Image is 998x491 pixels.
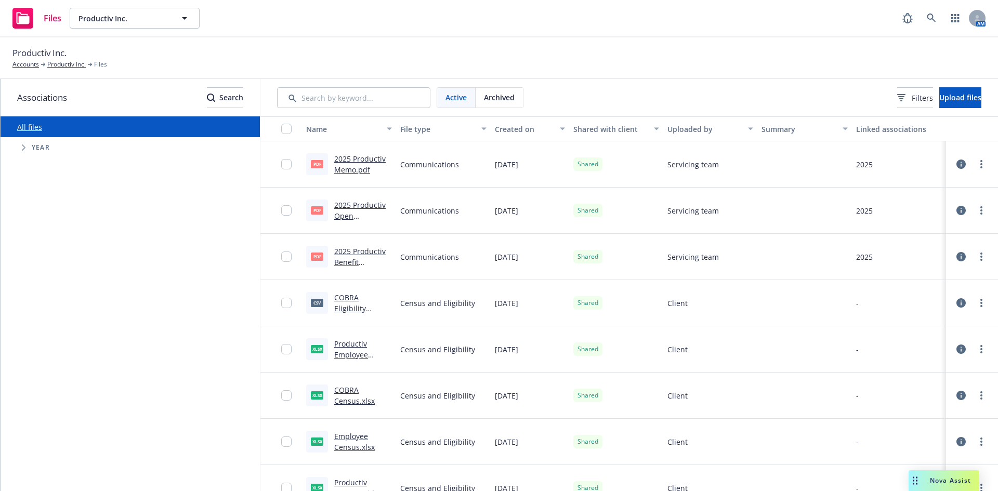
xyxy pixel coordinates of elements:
a: Accounts [12,60,39,69]
span: [DATE] [495,205,518,216]
span: Client [667,298,688,309]
a: more [975,204,988,217]
button: Uploaded by [663,116,757,141]
a: more [975,250,988,263]
input: Toggle Row Selected [281,159,292,169]
div: Created on [495,124,554,135]
input: Select all [281,124,292,134]
span: Filters [897,92,933,103]
input: Toggle Row Selected [281,390,292,401]
span: Client [667,390,688,401]
div: - [856,344,859,355]
div: Summary [761,124,836,135]
a: more [975,297,988,309]
button: File type [396,116,490,141]
div: - [856,436,859,447]
a: more [975,435,988,448]
span: Associations [17,91,67,104]
div: Name [306,124,380,135]
input: Toggle Row Selected [281,344,292,354]
span: Census and Eligibility [400,298,475,309]
a: Productiv Inc. [47,60,86,69]
span: Upload files [939,92,981,102]
span: Shared [577,437,598,446]
span: pdf [311,253,323,260]
a: COBRA Eligibility File.csv [334,293,366,324]
button: SearchSearch [207,87,243,108]
span: Filters [912,92,933,103]
a: Switch app [945,8,966,29]
span: Census and Eligibility [400,436,475,447]
span: pdf [311,160,323,168]
span: [DATE] [495,390,518,401]
a: more [975,158,988,170]
span: [DATE] [495,344,518,355]
input: Search by keyword... [277,87,430,108]
input: Toggle Row Selected [281,436,292,447]
span: Shared [577,344,598,354]
a: 2025 Productiv Memo.pdf [334,154,386,175]
button: Productiv Inc. [70,8,200,29]
div: Linked associations [856,124,942,135]
div: - [856,390,859,401]
span: Active [445,92,467,103]
button: Linked associations [852,116,946,141]
span: xlsx [311,391,323,399]
div: 2025 [856,159,873,170]
span: Servicing team [667,205,719,216]
div: Tree Example [1,137,260,158]
span: Productiv Inc. [12,46,67,60]
a: Employee Census.xlsx [334,431,375,452]
span: Shared [577,391,598,400]
div: Shared with client [573,124,648,135]
span: pdf [311,206,323,214]
button: Filters [897,87,933,108]
input: Toggle Row Selected [281,205,292,216]
span: Client [667,436,688,447]
div: Search [207,88,243,108]
span: [DATE] [495,159,518,170]
span: csv [311,299,323,307]
span: [DATE] [495,298,518,309]
button: Summary [757,116,851,141]
span: Servicing team [667,251,719,262]
button: Created on [491,116,569,141]
a: Productiv Employee Census with Dependent Information.xlsx [334,339,390,392]
span: Productiv Inc. [78,13,168,24]
div: - [856,298,859,309]
span: Communications [400,251,459,262]
div: Drag to move [909,470,922,491]
span: xlsx [311,437,323,445]
span: xlsx [311,345,323,353]
span: Client [667,344,688,355]
input: Toggle Row Selected [281,251,292,262]
a: more [975,389,988,402]
span: Shared [577,160,598,169]
a: COBRA Census.xlsx [334,385,375,406]
div: 2025 [856,251,873,262]
span: Nova Assist [930,476,971,485]
a: 2025 Productiv Open Enrollment Presentation.pdf [334,200,390,254]
a: Report a Bug [897,8,918,29]
button: Name [302,116,396,141]
div: 2025 [856,205,873,216]
span: Census and Eligibility [400,344,475,355]
div: Uploaded by [667,124,742,135]
svg: Search [207,94,215,102]
button: Shared with client [569,116,663,141]
div: File type [400,124,475,135]
a: Files [8,4,65,33]
span: Shared [577,206,598,215]
span: Shared [577,298,598,308]
span: [DATE] [495,251,518,262]
span: Files [94,60,107,69]
a: more [975,343,988,355]
span: Year [32,144,50,151]
span: Census and Eligibility [400,390,475,401]
a: All files [17,122,42,132]
span: Servicing team [667,159,719,170]
a: 2025 Productiv Benefit Overview.pdf [334,246,386,278]
button: Nova Assist [909,470,979,491]
span: Communications [400,205,459,216]
span: Shared [577,252,598,261]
